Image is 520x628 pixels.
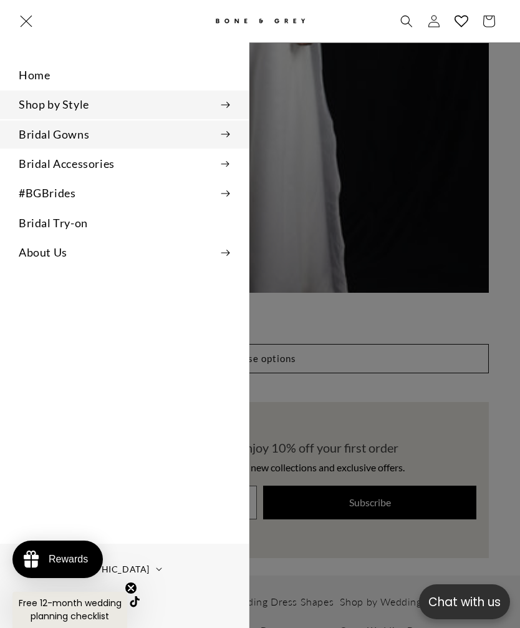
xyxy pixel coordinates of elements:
[12,592,127,628] div: Free 12-month wedding planning checklistClose teaser
[19,597,122,622] span: Free 12-month wedding planning checklist
[213,11,307,32] img: Bone and Grey Bridal
[419,584,510,619] button: Open chatbox
[12,7,40,35] summary: Menu
[193,6,327,36] a: Bone and Grey Bridal
[49,554,88,565] div: Rewards
[125,582,137,594] button: Close teaser
[393,7,420,35] summary: Search
[419,593,510,611] p: Chat with us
